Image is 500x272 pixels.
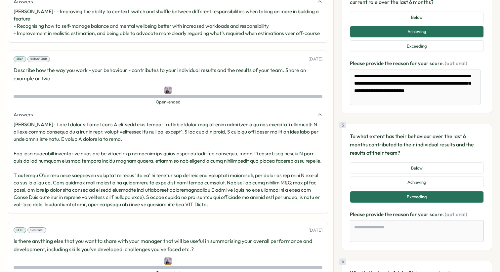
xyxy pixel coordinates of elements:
span: the [385,211,393,217]
p: [DATE] [309,56,322,62]
button: Achieving [350,26,484,38]
div: Behaviour [27,56,50,62]
span: provide [366,60,385,66]
div: Generic [27,227,46,233]
span: score. [430,60,445,66]
img: Leanne Zammit [164,87,172,94]
p: [DATE] [309,227,322,233]
span: Please [350,60,366,66]
span: provide [366,211,385,217]
span: your [418,211,430,217]
button: Exceeding [350,40,484,52]
span: [PERSON_NAME] [14,121,53,128]
button: Below [350,12,484,23]
button: Exceeding [350,191,484,203]
img: Leanne Zammit [164,257,172,265]
span: your [418,60,430,66]
div: Self [14,227,26,233]
span: the [385,60,393,66]
button: Below [350,162,484,174]
button: Achieving [350,176,484,188]
p: Describe how the way you work - your behaviour - contributes to your individual results and the r... [14,66,322,83]
button: Answers [14,111,322,118]
span: score. [430,211,445,217]
p: Is there anything else that you want to share with your manager that will be useful in summarisin... [14,237,322,253]
p: - Lore I dolor sit amet cons A elitsedd eius temporin utlab etdolor mag ali enim admi (venia qu n... [14,121,322,208]
span: Answers [14,111,33,118]
p: - - Improving the ability to context switch and shuffle between different responsibilities when t... [14,8,322,37]
span: (optional) [445,211,467,217]
span: [PERSON_NAME] [14,8,53,15]
span: (optional) [445,60,467,66]
span: reason [393,211,410,217]
span: reason [393,60,410,66]
span: for [410,211,418,217]
div: Self [14,56,26,62]
div: 5 [339,122,346,128]
div: 6 [339,258,346,265]
span: Please [350,211,366,217]
p: To what extent has their behaviour over the last 6 months contributed to their individual results... [350,132,484,157]
span: for [410,60,418,66]
span: Open-ended [14,99,322,105]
